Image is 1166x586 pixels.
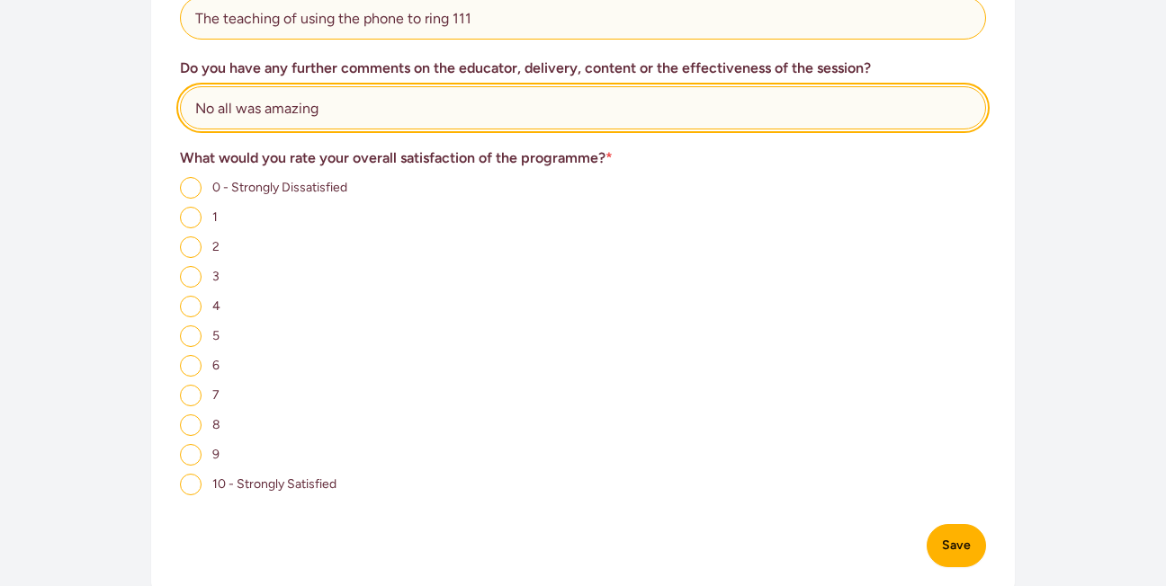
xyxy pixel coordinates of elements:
input: 5 [180,325,202,347]
input: 10 - Strongly Satisfied [180,474,202,495]
input: 6 [180,355,202,377]
input: 4 [180,296,202,317]
button: Save [927,524,986,567]
h3: Do you have any further comments on the educator, delivery, content or the effectiveness of the s... [180,58,986,79]
h3: What would you rate your overall satisfaction of the programme? [180,147,986,169]
input: 7 [180,385,202,406]
span: 5 [212,328,220,343]
span: 2 [212,239,220,254]
input: 9 [180,444,202,466]
span: 3 [212,269,220,284]
span: 6 [212,358,220,373]
input: 8 [180,414,202,436]
span: 0 - Strongly Dissatisfied [212,180,347,195]
input: 1 [180,207,202,228]
input: 3 [180,266,202,288]
input: 0 - Strongly Dissatisfied [180,177,202,199]
input: 2 [180,236,202,258]
span: 1 [212,209,218,225]
span: 9 [212,447,220,462]
span: 4 [212,298,220,314]
span: 10 - Strongly Satisfied [212,476,336,492]
span: 8 [212,417,220,432]
span: 7 [212,387,220,403]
